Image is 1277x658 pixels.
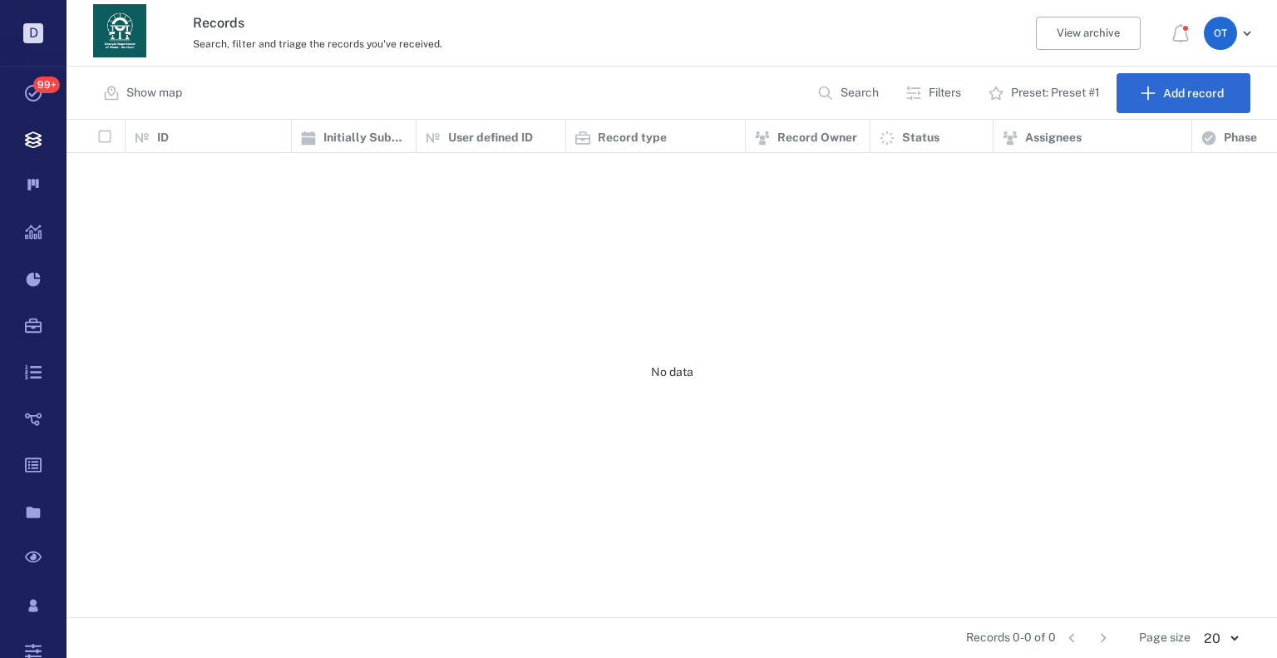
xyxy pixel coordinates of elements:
[777,130,857,146] p: Record Owner
[966,630,1056,646] span: Records 0-0 of 0
[929,85,961,101] p: Filters
[1139,630,1191,646] span: Page size
[598,130,667,146] p: Record type
[807,73,892,113] button: Search
[1204,17,1257,50] button: OT
[1011,85,1100,101] p: Preset: Preset #1
[448,130,533,146] p: User defined ID
[1224,130,1257,146] p: Phase
[978,73,1113,113] button: Preset: Preset #1
[1025,130,1082,146] p: Assignees
[902,130,939,146] p: Status
[93,4,146,63] a: Go home
[1036,17,1141,50] button: View archive
[1191,629,1250,648] div: 20
[1117,73,1250,113] button: Add record
[1056,625,1119,651] nav: pagination navigation
[93,73,195,113] button: Show map
[193,13,843,33] h3: Records
[126,85,182,101] p: Show map
[157,130,169,146] p: ID
[895,73,974,113] button: Filters
[33,77,60,93] span: 99+
[23,23,43,43] p: D
[93,4,146,57] img: Georgia Department of Human Services logo
[1204,17,1237,50] div: O T
[323,130,407,146] p: Initially Submitted Date
[193,38,442,50] span: Search, filter and triage the records you've received.
[841,85,879,101] p: Search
